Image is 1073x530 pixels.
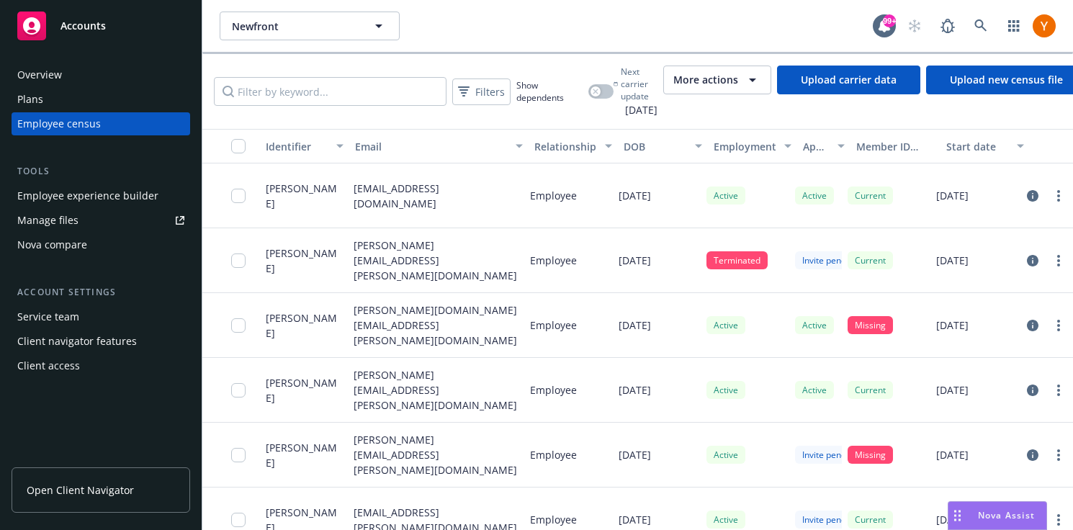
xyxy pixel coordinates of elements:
p: [DATE] [936,318,969,333]
input: Toggle Row Selected [231,318,246,333]
p: Employee [530,512,577,527]
button: Filters [452,78,511,105]
div: 99+ [883,14,896,27]
div: Active [795,187,834,205]
p: [DATE] [619,318,651,333]
input: Select all [231,139,246,153]
a: Manage files [12,209,190,232]
button: Newfront [220,12,400,40]
div: Nova compare [17,233,87,256]
a: Accounts [12,6,190,46]
p: [PERSON_NAME][EMAIL_ADDRESS][PERSON_NAME][DOMAIN_NAME] [354,432,518,477]
div: Drag to move [948,502,966,529]
span: More actions [673,73,738,87]
p: [DATE] [936,188,969,203]
div: Active [706,316,745,334]
span: Accounts [60,20,106,32]
div: Plans [17,88,43,111]
span: Next carrier update [621,66,657,102]
input: Toggle Row Selected [231,383,246,397]
a: Upload carrier data [777,66,920,94]
a: circleInformation [1024,252,1041,269]
p: Employee [530,188,577,203]
p: [DATE] [619,447,651,462]
a: circleInformation [1024,446,1041,464]
button: More actions [663,66,771,94]
div: Manage files [17,209,78,232]
a: circleInformation [1024,187,1041,205]
button: Identifier [260,129,349,163]
p: Employee [530,253,577,268]
div: Identifier [266,139,328,154]
div: Tools [12,164,190,179]
div: Active [706,187,745,205]
p: [DATE] [936,253,969,268]
div: Current [848,511,893,529]
div: Service team [17,305,79,328]
p: [DATE] [936,512,969,527]
a: more [1050,511,1067,529]
button: App status [797,129,851,163]
a: Start snowing [900,12,929,40]
a: Service team [12,305,190,328]
input: Toggle Row Selected [231,448,246,462]
span: [PERSON_NAME] [266,181,342,211]
a: more [1050,187,1067,205]
p: [DATE] [936,447,969,462]
a: more [1050,382,1067,399]
div: Member ID status [856,139,934,154]
p: [PERSON_NAME][EMAIL_ADDRESS][PERSON_NAME][DOMAIN_NAME] [354,238,518,283]
div: Active [706,511,745,529]
span: Nova Assist [978,509,1035,521]
div: Employee census [17,112,101,135]
input: Filter by keyword... [214,77,446,106]
button: Nova Assist [948,501,1047,530]
img: photo [1033,14,1056,37]
div: Account settings [12,285,190,300]
p: [DATE] [619,382,651,397]
div: Invite pending [795,511,866,529]
a: Overview [12,63,190,86]
span: [PERSON_NAME] [266,440,342,470]
a: more [1050,446,1067,464]
button: Relationship [529,129,618,163]
a: Client access [12,354,190,377]
span: Filters [475,84,505,99]
p: [DATE] [619,512,651,527]
p: [PERSON_NAME][EMAIL_ADDRESS][PERSON_NAME][DOMAIN_NAME] [354,367,518,413]
div: Active [706,381,745,399]
p: [DATE] [619,188,651,203]
a: Employee census [12,112,190,135]
div: Client access [17,354,80,377]
button: Member ID status [850,129,940,163]
div: Active [795,381,834,399]
span: [PERSON_NAME] [266,246,342,276]
a: Search [966,12,995,40]
a: Nova compare [12,233,190,256]
span: [DATE] [614,102,657,117]
div: Current [848,187,893,205]
input: Toggle Row Selected [231,253,246,268]
a: circleInformation [1024,382,1041,399]
div: Active [706,446,745,464]
div: Active [795,316,834,334]
a: Switch app [1000,12,1028,40]
p: [PERSON_NAME][DOMAIN_NAME][EMAIL_ADDRESS][PERSON_NAME][DOMAIN_NAME] [354,302,518,348]
input: Toggle Row Selected [231,189,246,203]
span: Show dependents [516,79,583,104]
div: Invite pending [795,251,866,269]
a: more [1050,317,1067,334]
div: App status [803,139,830,154]
a: Client navigator features [12,330,190,353]
div: Overview [17,63,62,86]
a: Report a Bug [933,12,962,40]
div: Start date [946,139,1008,154]
button: Email [349,129,529,163]
div: Current [848,251,893,269]
div: Employment [714,139,776,154]
span: Open Client Navigator [27,482,134,498]
p: [DATE] [619,253,651,268]
div: Terminated [706,251,768,269]
span: [PERSON_NAME] [266,375,342,405]
div: Client navigator features [17,330,137,353]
